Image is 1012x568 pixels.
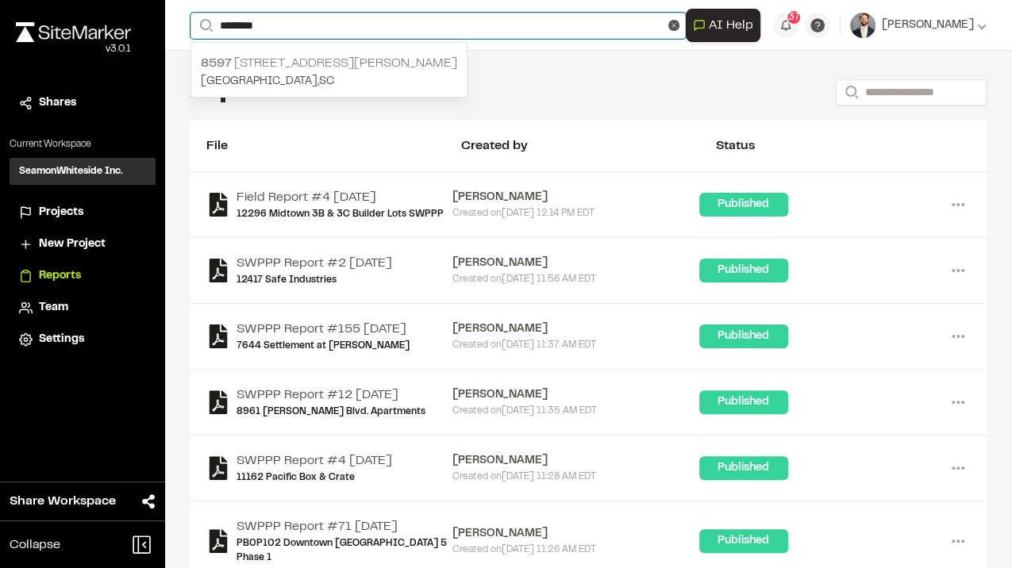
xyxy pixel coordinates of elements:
div: Published [699,456,788,480]
div: Published [699,390,788,414]
a: 11162 Pacific Box & Crate [237,470,392,485]
a: SWPPP Report #2 [DATE] [237,254,392,273]
a: 8961 [PERSON_NAME] Blvd. Apartments [237,405,425,419]
a: 12417 Safe Industries [237,273,392,287]
span: Settings [39,331,84,348]
span: AI Help [709,16,753,35]
span: Reports [39,267,81,285]
span: 8597 [201,58,232,69]
a: 7644 Settlement at [PERSON_NAME] [237,339,410,353]
a: Projects [19,204,146,221]
a: SWPPP Report #4 [DATE] [237,451,392,470]
div: Created on [DATE] 12:14 PM EDT [452,206,698,221]
span: New Project [39,236,106,253]
a: Shares [19,94,146,112]
div: Created on [DATE] 11:35 AM EDT [452,404,698,418]
div: File [206,136,461,155]
p: [STREET_ADDRESS][PERSON_NAME] [201,54,457,73]
div: [PERSON_NAME] [452,452,698,470]
button: [PERSON_NAME] [850,13,987,38]
div: Status [716,136,971,155]
button: Search [836,79,864,106]
div: [PERSON_NAME] [452,189,698,206]
a: SWPPP Report #12 [DATE] [237,386,425,405]
img: User [850,13,875,38]
div: Open AI Assistant [686,9,767,42]
span: [PERSON_NAME] [882,17,974,34]
div: Created by [461,136,716,155]
div: Oh geez...please don't... [16,42,131,56]
a: Field Report #4 [DATE] [237,188,444,207]
span: 37 [788,10,800,25]
div: Published [699,259,788,282]
h3: SeamonWhiteside Inc. [19,164,123,178]
div: Created on [DATE] 11:37 AM EDT [452,338,698,352]
a: 8597 [STREET_ADDRESS][PERSON_NAME][GEOGRAPHIC_DATA],SC [191,48,467,97]
div: Published [699,324,788,348]
a: Settings [19,331,146,348]
span: Share Workspace [10,492,116,511]
span: Shares [39,94,76,112]
a: SWPPP Report #71 [DATE] [237,517,452,536]
span: Projects [39,204,83,221]
button: Open AI Assistant [686,9,760,42]
a: New Project [19,236,146,253]
button: Search [190,13,219,39]
div: Published [699,529,788,553]
div: Published [699,193,788,217]
p: Current Workspace [10,137,156,152]
a: Team [19,299,146,317]
span: Team [39,299,68,317]
img: rebrand.png [16,22,131,42]
a: SWPPP Report #155 [DATE] [237,320,410,339]
div: Created on [DATE] 11:56 AM EDT [452,272,698,286]
div: [PERSON_NAME] [452,525,698,543]
a: PB0P102 Downtown [GEOGRAPHIC_DATA] 5 Phase 1 [237,536,452,565]
p: [GEOGRAPHIC_DATA] , SC [201,73,457,90]
span: Collapse [10,535,60,555]
div: [PERSON_NAME] [452,386,698,404]
button: 37 [773,13,798,38]
div: Created on [DATE] 11:28 AM EDT [452,470,698,484]
div: [PERSON_NAME] [452,255,698,272]
a: 12296 Midtown 3B & 3C Builder Lots SWPPP [237,207,444,221]
div: Created on [DATE] 11:26 AM EDT [452,543,698,557]
button: Clear text [668,20,679,31]
div: [PERSON_NAME] [452,320,698,338]
a: Reports [19,267,146,285]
